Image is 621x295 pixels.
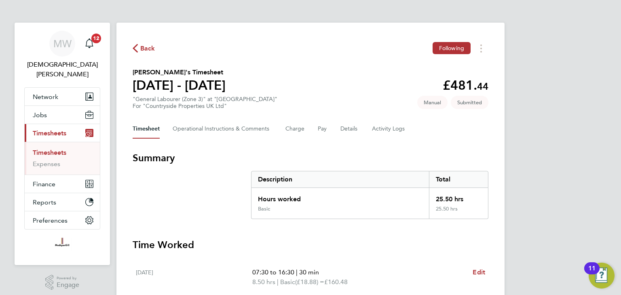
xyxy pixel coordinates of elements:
button: Timesheets [25,124,100,142]
span: Back [140,44,155,53]
span: Preferences [33,217,68,224]
span: 30 min [299,268,319,276]
button: Preferences [25,211,100,229]
a: Go to home page [24,238,100,251]
span: This timesheet was manually created. [417,96,448,109]
button: Details [340,119,359,139]
span: Jobs [33,111,47,119]
h3: Time Worked [133,238,488,251]
button: Open Resource Center, 11 new notifications [589,263,615,289]
span: £160.48 [324,278,348,286]
button: Timesheet [133,119,160,139]
span: Following [439,44,464,52]
span: Reports [33,198,56,206]
button: Reports [25,193,100,211]
a: Expenses [33,160,60,168]
button: Finance [25,175,100,193]
div: 11 [588,268,596,279]
div: Timesheets [25,142,100,175]
app-decimal: £481. [443,78,488,93]
img: madigangill-logo-retina.png [53,238,71,251]
div: Total [429,171,488,188]
div: Summary [251,171,488,219]
div: For "Countryside Properties UK Ltd" [133,103,277,110]
span: Engage [57,282,79,289]
button: Back [133,43,155,53]
span: Timesheets [33,129,66,137]
a: Timesheets [33,149,66,156]
span: This timesheet is Submitted. [451,96,488,109]
a: 12 [81,31,97,57]
button: Timesheets Menu [474,42,488,55]
h1: [DATE] - [DATE] [133,77,226,93]
span: MW [53,38,72,49]
span: | [277,278,279,286]
button: Network [25,88,100,105]
span: 44 [477,80,488,92]
span: Edit [473,268,485,276]
span: Basic [280,277,295,287]
span: (£18.88) = [295,278,324,286]
div: Hours worked [251,188,429,206]
h2: [PERSON_NAME]'s Timesheet [133,67,226,77]
span: 8.50 hrs [252,278,275,286]
span: | [296,268,298,276]
a: Edit [473,268,485,277]
nav: Main navigation [15,23,110,265]
div: 25.50 hrs [429,188,488,206]
span: Matthew Wise [24,60,100,79]
span: Finance [33,180,55,188]
button: Jobs [25,106,100,124]
button: Operational Instructions & Comments [173,119,272,139]
div: "General Labourer (Zone 3)" at "[GEOGRAPHIC_DATA]" [133,96,277,110]
a: MW[DEMOGRAPHIC_DATA][PERSON_NAME] [24,31,100,79]
span: Powered by [57,275,79,282]
div: Description [251,171,429,188]
div: Basic [258,206,270,212]
a: Powered byEngage [45,275,80,290]
button: Following [433,42,471,54]
span: 07:30 to 16:30 [252,268,294,276]
button: Activity Logs [372,119,406,139]
button: Charge [285,119,305,139]
div: 25.50 hrs [429,206,488,219]
div: [DATE] [136,268,252,287]
span: 12 [91,34,101,43]
h3: Summary [133,152,488,164]
button: Pay [318,119,327,139]
span: Network [33,93,58,101]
